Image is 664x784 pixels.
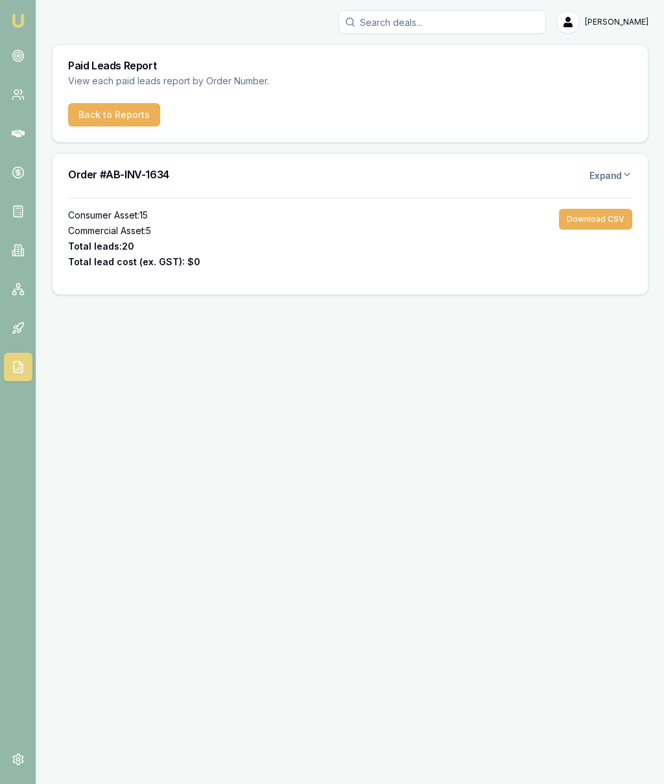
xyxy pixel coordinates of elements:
[68,103,160,126] button: Back to Reports
[338,10,546,34] input: Search deals
[10,13,26,29] img: emu-icon-u.png
[68,75,632,88] p: View each paid leads report by Order Number.
[68,60,632,71] h3: Paid Leads Report
[589,169,632,182] p: Expand
[68,240,200,253] p: Total leads: 20
[68,169,169,182] p: Order # AB-INV-1634
[68,255,200,268] p: Total lead cost (ex. GST): $0
[68,209,200,222] p: Consumer Asset : 15
[559,209,632,230] button: Download CSV
[585,17,648,27] span: [PERSON_NAME]
[68,224,200,237] p: Commercial Asset : 5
